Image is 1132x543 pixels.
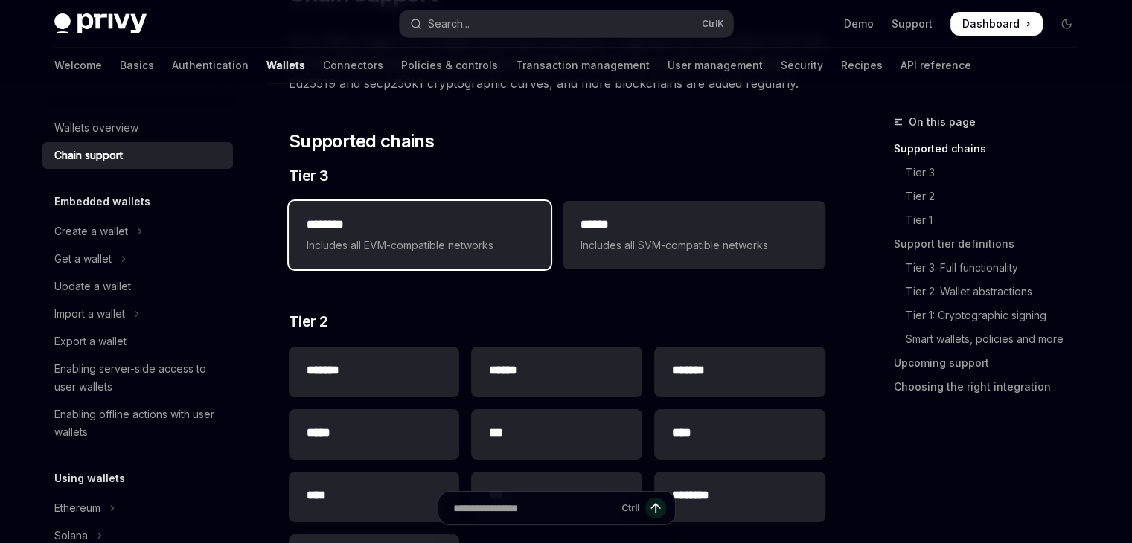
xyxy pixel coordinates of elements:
a: Export a wallet [42,328,233,355]
h5: Embedded wallets [54,193,150,211]
button: Toggle Create a wallet section [42,218,233,245]
a: Wallets [266,48,305,83]
div: Export a wallet [54,332,127,350]
a: Chain support [42,142,233,169]
a: Recipes [841,48,883,83]
a: User management [668,48,763,83]
div: Enabling offline actions with user wallets [54,405,224,441]
button: Toggle dark mode [1055,12,1078,36]
a: Security [781,48,823,83]
span: Tier 2 [289,311,328,332]
span: Dashboard [962,16,1020,31]
a: Tier 2 [894,184,1090,208]
a: Enabling server-side access to user wallets [42,356,233,400]
a: Policies & controls [401,48,498,83]
img: dark logo [54,13,147,34]
a: Wallets overview [42,115,233,141]
a: Choosing the right integration [894,375,1090,399]
a: Tier 3 [894,161,1090,184]
a: Transaction management [516,48,650,83]
a: Tier 2: Wallet abstractions [894,280,1090,303]
h5: Using wallets [54,469,125,487]
a: Upcoming support [894,351,1090,375]
a: Tier 1: Cryptographic signing [894,303,1090,327]
div: Ethereum [54,499,100,517]
span: Supported chains [289,129,434,153]
div: Create a wallet [54,222,128,240]
a: Basics [120,48,154,83]
a: Smart wallets, policies and more [894,327,1090,351]
a: Authentication [172,48,249,83]
button: Send message [645,498,666,518]
div: Enabling server-side access to user wallets [54,360,224,396]
a: Demo [844,16,874,31]
input: Ask a question... [453,492,615,524]
a: Support [892,16,933,31]
span: Includes all EVM-compatible networks [307,237,533,254]
button: Toggle Ethereum section [42,495,233,521]
span: Tier 3 [289,165,329,186]
span: On this page [909,113,976,131]
div: Search... [428,15,470,33]
a: Supported chains [894,137,1090,161]
button: Open search [400,10,733,37]
a: Dashboard [950,12,1043,36]
a: Tier 1 [894,208,1090,232]
div: Chain support [54,147,123,164]
a: Welcome [54,48,102,83]
a: Connectors [323,48,383,83]
button: Toggle Get a wallet section [42,245,233,272]
span: Ctrl K [702,18,724,30]
a: **** *Includes all SVM-compatible networks [563,201,825,269]
a: **** ***Includes all EVM-compatible networks [289,201,551,269]
button: Toggle Import a wallet section [42,301,233,327]
div: Import a wallet [54,305,125,323]
div: Update a wallet [54,277,131,295]
div: Get a wallet [54,250,112,268]
a: Update a wallet [42,273,233,300]
a: Enabling offline actions with user wallets [42,401,233,446]
a: Support tier definitions [894,232,1090,256]
a: API reference [901,48,971,83]
span: Includes all SVM-compatible networks [581,237,807,254]
div: Wallets overview [54,119,138,137]
a: Tier 3: Full functionality [894,256,1090,280]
